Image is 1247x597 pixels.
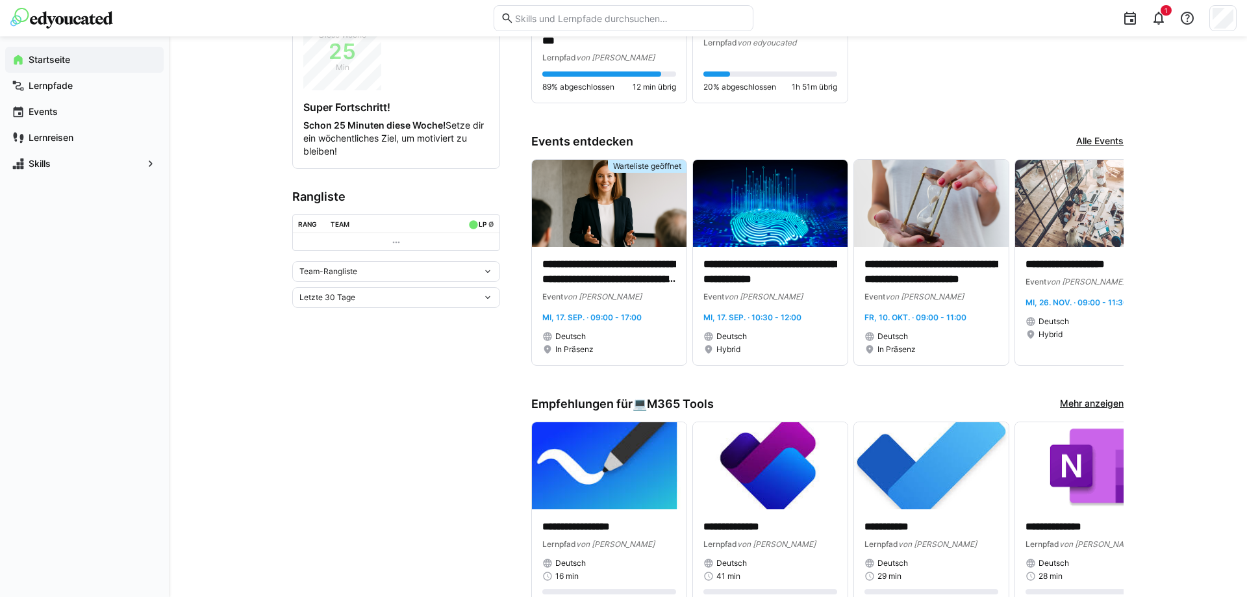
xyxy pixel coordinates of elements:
a: Mehr anzeigen [1060,397,1124,411]
span: Event [542,292,563,301]
span: von [PERSON_NAME] [576,53,655,62]
span: 1h 51m übrig [792,82,837,92]
h3: Rangliste [292,190,500,204]
span: von [PERSON_NAME] [898,539,977,549]
span: von [PERSON_NAME] [1046,277,1125,286]
span: Deutsch [555,331,586,342]
img: image [1015,422,1170,509]
input: Skills und Lernpfade durchsuchen… [514,12,746,24]
p: Setze dir ein wöchentliches Ziel, um motiviert zu bleiben! [303,119,489,158]
span: von [PERSON_NAME] [737,539,816,549]
span: Deutsch [1039,558,1069,568]
span: von [PERSON_NAME] [885,292,964,301]
span: 12 min übrig [633,82,676,92]
span: 1 [1165,6,1168,14]
span: 20% abgeschlossen [703,82,776,92]
img: image [532,422,686,509]
img: image [854,422,1009,509]
span: Mi, 26. Nov. · 09:00 - 11:30 [1026,298,1128,307]
h3: Events entdecken [531,134,633,149]
h3: Empfehlungen für [531,397,714,411]
span: von [PERSON_NAME] [576,539,655,549]
span: von [PERSON_NAME] [724,292,803,301]
span: 16 min [555,571,579,581]
span: Deutsch [555,558,586,568]
span: Event [703,292,724,301]
span: Lernpfad [542,539,576,549]
div: 💻️ [633,397,714,411]
span: Event [1026,277,1046,286]
span: Warteliste geöffnet [613,161,681,171]
span: Team-Rangliste [299,266,357,277]
span: Deutsch [1039,316,1069,327]
div: Team [331,220,349,228]
span: Hybrid [716,344,740,355]
span: Mi, 17. Sep. · 09:00 - 17:00 [542,312,642,322]
span: von [PERSON_NAME] [1059,539,1138,549]
span: Lernpfad [542,53,576,62]
span: 41 min [716,571,740,581]
span: Hybrid [1039,329,1063,340]
img: image [854,160,1009,247]
strong: Schon 25 Minuten diese Woche! [303,120,446,131]
img: image [532,160,686,247]
span: 28 min [1039,571,1063,581]
span: Lernpfad [703,539,737,549]
h4: Super Fortschritt! [303,101,489,114]
div: LP [479,220,486,228]
span: M365 Tools [647,397,714,411]
img: image [693,160,848,247]
span: von [PERSON_NAME] [563,292,642,301]
span: 29 min [877,571,901,581]
span: Letzte 30 Tage [299,292,355,303]
span: Fr, 10. Okt. · 09:00 - 11:00 [864,312,966,322]
span: von edyoucated [737,38,796,47]
span: In Präsenz [877,344,916,355]
span: Deutsch [716,331,747,342]
span: Deutsch [877,331,908,342]
span: Lernpfad [703,38,737,47]
span: 89% abgeschlossen [542,82,614,92]
span: Lernpfad [1026,539,1059,549]
span: Mi, 17. Sep. · 10:30 - 12:00 [703,312,801,322]
span: Lernpfad [864,539,898,549]
span: Event [864,292,885,301]
div: Rang [298,220,317,228]
img: image [693,422,848,509]
span: In Präsenz [555,344,594,355]
span: Deutsch [877,558,908,568]
a: Alle Events [1076,134,1124,149]
span: Deutsch [716,558,747,568]
img: image [1015,160,1170,247]
a: ø [488,218,494,229]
